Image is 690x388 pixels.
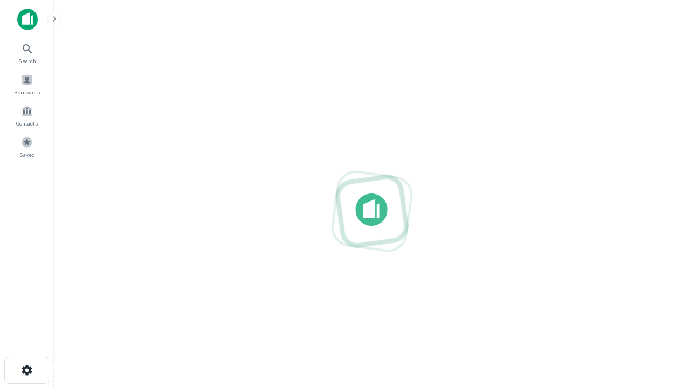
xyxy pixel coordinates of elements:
span: Search [18,57,36,65]
span: Contacts [16,119,38,128]
iframe: Chat Widget [636,302,690,354]
a: Borrowers [3,70,51,99]
span: Saved [19,150,35,159]
a: Search [3,38,51,67]
a: Saved [3,132,51,161]
a: Contacts [3,101,51,130]
img: capitalize-icon.png [17,9,38,30]
span: Borrowers [14,88,40,96]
